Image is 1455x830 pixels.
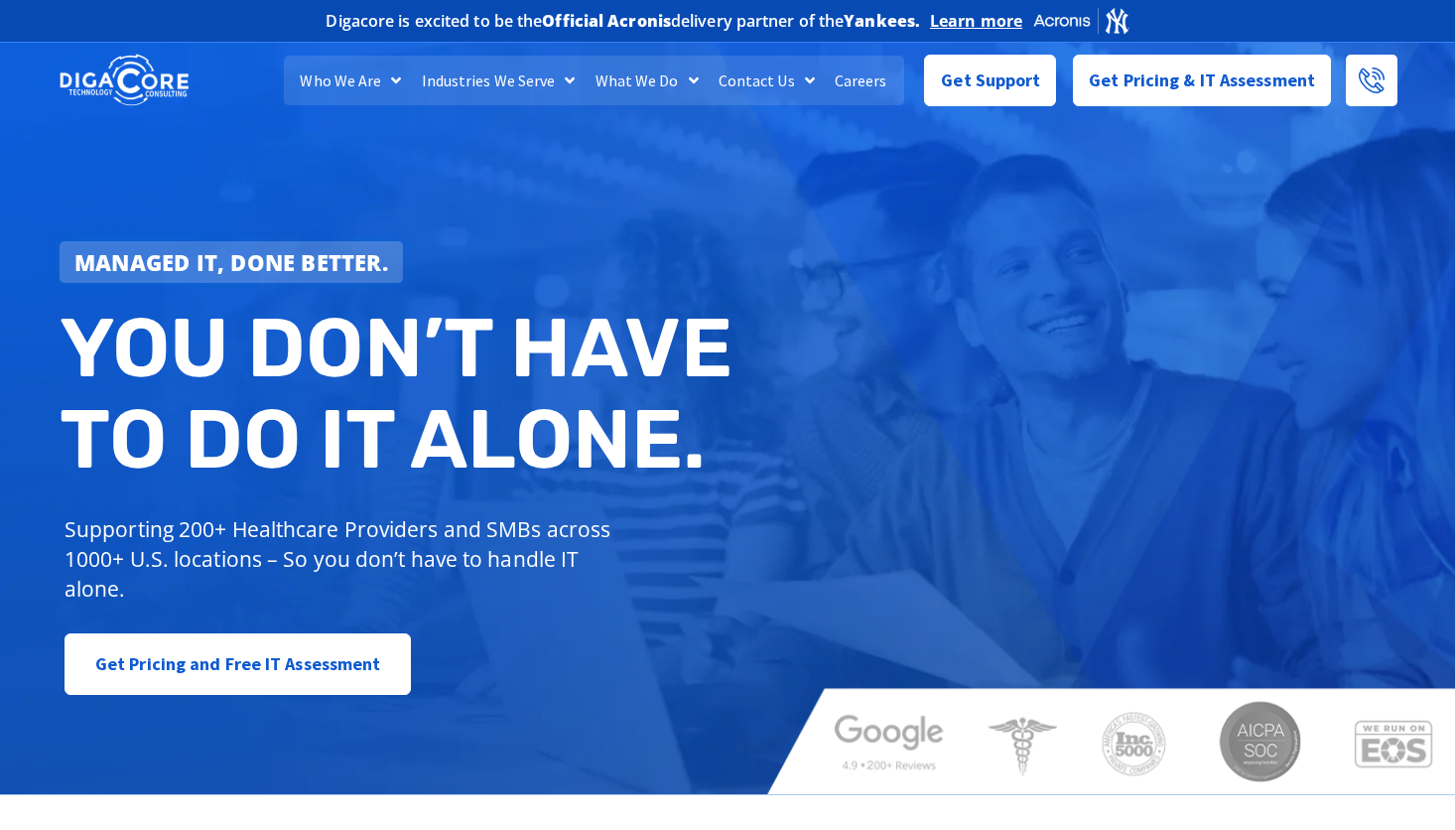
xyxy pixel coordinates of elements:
[326,13,920,29] h2: Digacore is excited to be the delivery partner of the
[60,241,403,283] a: Managed IT, done better.
[844,10,920,32] b: Yankees.
[709,56,825,105] a: Contact Us
[1032,6,1129,35] img: Acronis
[290,56,411,105] a: Who We Are
[825,56,897,105] a: Careers
[95,644,380,684] span: Get Pricing and Free IT Assessment
[941,61,1040,100] span: Get Support
[930,11,1022,31] a: Learn more
[65,514,619,604] p: Supporting 200+ Healthcare Providers and SMBs across 1000+ U.S. locations – So you don’t have to ...
[924,55,1056,106] a: Get Support
[1073,55,1331,106] a: Get Pricing & IT Assessment
[1089,61,1315,100] span: Get Pricing & IT Assessment
[65,633,411,695] a: Get Pricing and Free IT Assessment
[412,56,586,105] a: Industries We Serve
[60,303,742,484] h2: You don’t have to do IT alone.
[284,56,904,105] nav: Menu
[74,247,388,277] strong: Managed IT, done better.
[586,56,709,105] a: What We Do
[542,10,671,32] b: Official Acronis
[60,53,189,108] img: DigaCore Technology Consulting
